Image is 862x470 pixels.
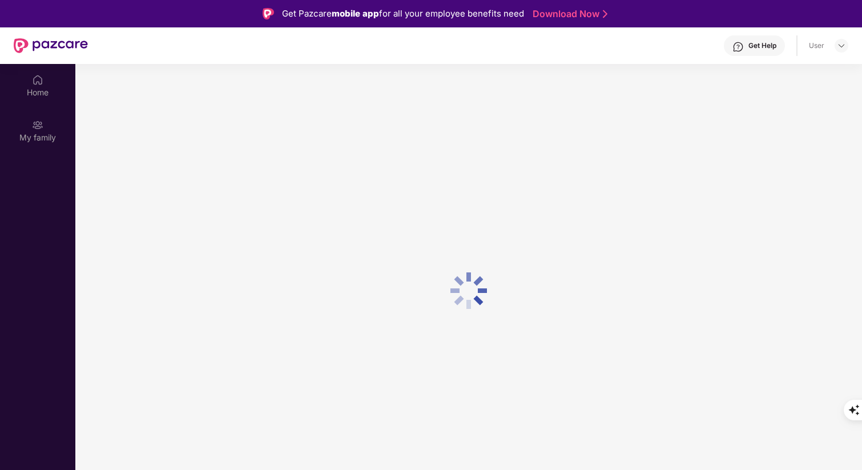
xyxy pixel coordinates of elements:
[32,119,43,131] img: svg+xml;base64,PHN2ZyB3aWR0aD0iMjAiIGhlaWdodD0iMjAiIHZpZXdCb3g9IjAgMCAyMCAyMCIgZmlsbD0ibm9uZSIgeG...
[603,8,607,20] img: Stroke
[809,41,824,50] div: User
[332,8,379,19] strong: mobile app
[14,38,88,53] img: New Pazcare Logo
[837,41,846,50] img: svg+xml;base64,PHN2ZyBpZD0iRHJvcGRvd24tMzJ4MzIiIHhtbG5zPSJodHRwOi8vd3d3LnczLm9yZy8yMDAwL3N2ZyIgd2...
[533,8,604,20] a: Download Now
[32,74,43,86] img: svg+xml;base64,PHN2ZyBpZD0iSG9tZSIgeG1sbnM9Imh0dHA6Ly93d3cudzMub3JnLzIwMDAvc3ZnIiB3aWR0aD0iMjAiIG...
[732,41,744,53] img: svg+xml;base64,PHN2ZyBpZD0iSGVscC0zMngzMiIgeG1sbnM9Imh0dHA6Ly93d3cudzMub3JnLzIwMDAvc3ZnIiB3aWR0aD...
[282,7,524,21] div: Get Pazcare for all your employee benefits need
[748,41,776,50] div: Get Help
[263,8,274,19] img: Logo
